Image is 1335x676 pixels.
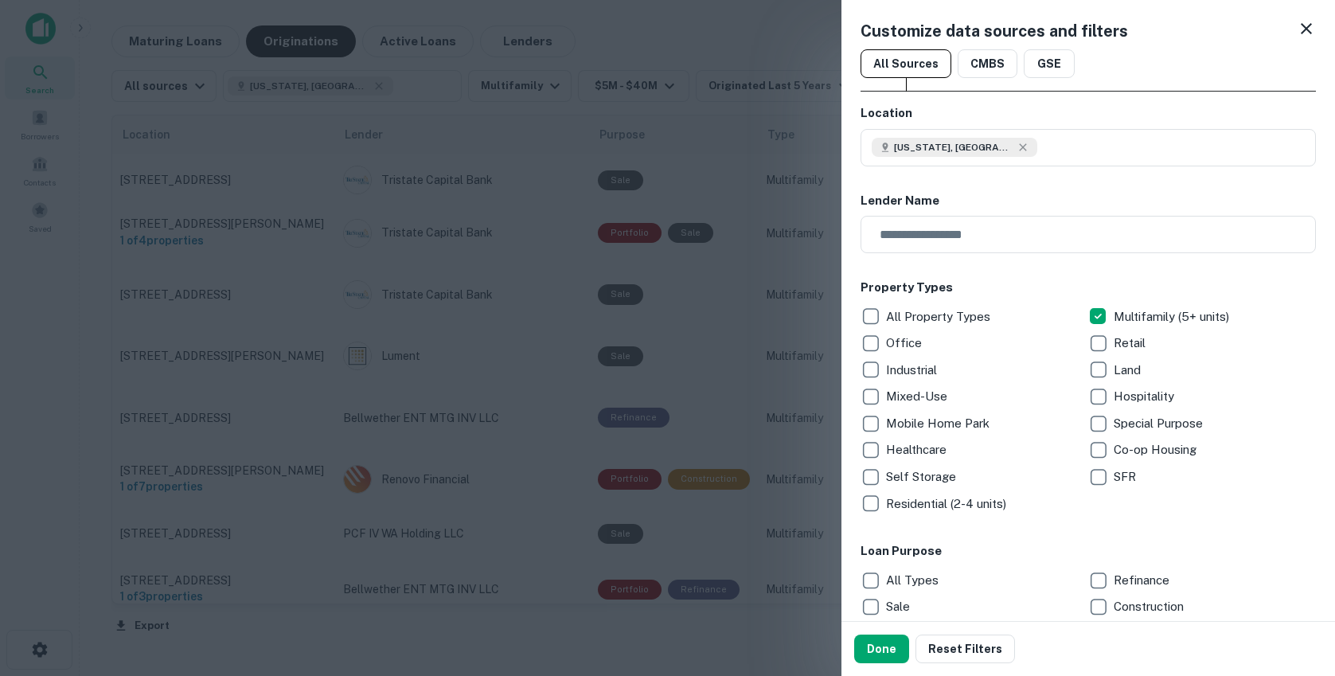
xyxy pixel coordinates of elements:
p: Refinance [1114,571,1173,590]
p: All Types [886,571,942,590]
p: Construction [1114,597,1187,616]
p: Mixed-Use [886,387,951,406]
p: SFR [1114,467,1139,486]
p: All Property Types [886,307,993,326]
p: Special Purpose [1114,414,1206,433]
h6: Lender Name [861,192,1316,210]
p: Healthcare [886,440,950,459]
h5: Customize data sources and filters [861,19,1128,43]
button: All Sources [861,49,951,78]
p: Land [1114,361,1144,380]
p: Office [886,334,925,353]
p: Hospitality [1114,387,1177,406]
button: GSE [1024,49,1075,78]
button: CMBS [958,49,1017,78]
p: Self Storage [886,467,959,486]
iframe: Chat Widget [1255,549,1335,625]
p: Residential (2-4 units) [886,494,1009,514]
p: Mobile Home Park [886,414,993,433]
button: Done [854,635,909,663]
p: Industrial [886,361,940,380]
p: Retail [1114,334,1149,353]
p: Co-op Housing [1114,440,1200,459]
button: Reset Filters [915,635,1015,663]
span: [US_STATE], [GEOGRAPHIC_DATA] [894,140,1013,154]
h6: Location [861,104,1316,123]
p: Multifamily (5+ units) [1114,307,1232,326]
p: Sale [886,597,913,616]
h6: Property Types [861,279,1316,297]
h6: Loan Purpose [861,542,1316,561]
